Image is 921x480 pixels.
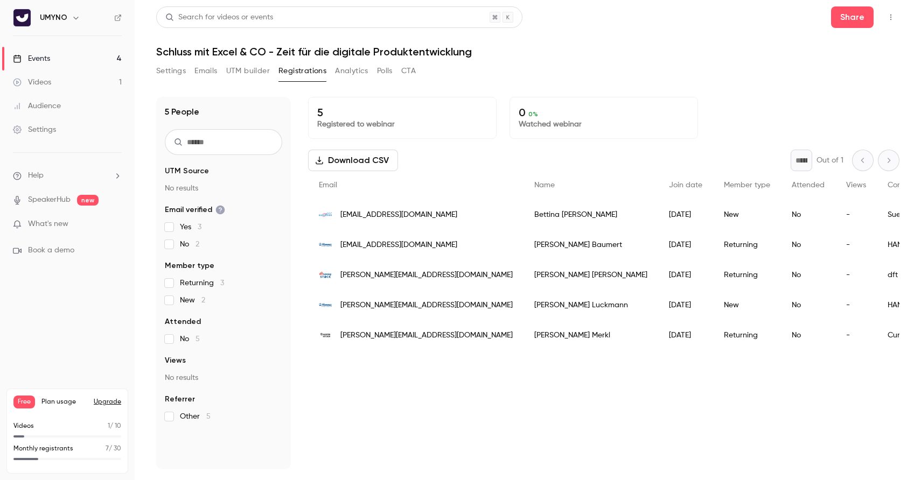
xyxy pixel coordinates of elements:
[180,239,199,250] span: No
[317,119,487,130] p: Registered to webinar
[196,335,200,343] span: 5
[340,300,513,311] span: [PERSON_NAME][EMAIL_ADDRESS][DOMAIN_NAME]
[781,320,835,350] div: No
[198,223,201,231] span: 3
[165,166,282,422] section: facet-groups
[340,239,457,251] span: [EMAIL_ADDRESS][DOMAIN_NAME]
[658,290,713,320] div: [DATE]
[835,230,877,260] div: -
[156,62,186,80] button: Settings
[106,444,121,454] p: / 30
[278,62,326,80] button: Registrations
[835,200,877,230] div: -
[165,316,201,327] span: Attended
[13,444,73,454] p: Monthly registrants
[319,238,332,251] img: hanna.de
[335,62,368,80] button: Analytics
[206,413,211,420] span: 5
[319,213,332,217] img: suedzucker.de
[319,269,332,281] img: dft-technology.de
[165,372,282,383] p: No results
[165,183,282,194] p: No results
[94,398,121,406] button: Upgrade
[13,53,50,64] div: Events
[13,421,34,431] p: Videos
[108,423,110,429] span: 1
[165,394,195,405] span: Referrer
[13,77,51,88] div: Videos
[713,260,781,290] div: Returning
[817,155,843,166] p: Out of 1
[524,200,658,230] div: Bettina [PERSON_NAME]
[669,181,702,189] span: Join date
[13,124,56,135] div: Settings
[317,106,487,119] p: 5
[106,446,109,452] span: 7
[528,110,538,118] span: 0 %
[165,166,209,177] span: UTM Source
[180,295,205,306] span: New
[41,398,87,406] span: Plan usage
[713,320,781,350] div: Returning
[524,290,658,320] div: [PERSON_NAME] Luckmann
[13,101,61,111] div: Audience
[340,270,513,281] span: [PERSON_NAME][EMAIL_ADDRESS][DOMAIN_NAME]
[524,260,658,290] div: [PERSON_NAME] [PERSON_NAME]
[519,119,689,130] p: Watched webinar
[28,218,68,230] span: What's new
[831,6,874,28] button: Share
[792,181,825,189] span: Attended
[319,181,337,189] span: Email
[226,62,270,80] button: UTM builder
[713,230,781,260] div: Returning
[713,290,781,320] div: New
[835,260,877,290] div: -
[781,260,835,290] div: No
[713,200,781,230] div: New
[524,320,658,350] div: [PERSON_NAME] Merkl
[180,411,211,422] span: Other
[165,355,186,366] span: Views
[658,200,713,230] div: [DATE]
[401,62,416,80] button: CTA
[165,105,199,118] h1: 5 People
[28,245,74,256] span: Book a demo
[658,260,713,290] div: [DATE]
[40,12,67,23] h6: UMYNO
[377,62,393,80] button: Polls
[165,260,214,271] span: Member type
[77,195,99,206] span: new
[658,230,713,260] div: [DATE]
[534,181,555,189] span: Name
[781,200,835,230] div: No
[194,62,217,80] button: Emails
[308,150,398,171] button: Download CSV
[13,396,35,408] span: Free
[156,45,899,58] h1: Schluss mit Excel & CO - Zeit für die digitale Produktentwicklung
[201,297,205,304] span: 2
[846,181,866,189] span: Views
[108,421,121,431] p: / 10
[165,204,225,215] span: Email verified
[781,290,835,320] div: No
[196,241,199,248] span: 2
[13,9,31,26] img: UMYNO
[658,320,713,350] div: [DATE]
[13,170,122,181] li: help-dropdown-opener
[781,230,835,260] div: No
[28,194,71,206] a: SpeakerHub
[28,170,44,181] span: Help
[180,334,200,344] span: No
[165,12,273,23] div: Search for videos or events
[340,209,457,221] span: [EMAIL_ADDRESS][DOMAIN_NAME]
[835,290,877,320] div: -
[319,333,332,338] img: klosterkitchen.com
[220,279,224,287] span: 3
[835,320,877,350] div: -
[519,106,689,119] p: 0
[180,222,201,232] span: Yes
[340,330,513,341] span: [PERSON_NAME][EMAIL_ADDRESS][DOMAIN_NAME]
[724,181,770,189] span: Member type
[180,278,224,288] span: Returning
[524,230,658,260] div: [PERSON_NAME] Baumert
